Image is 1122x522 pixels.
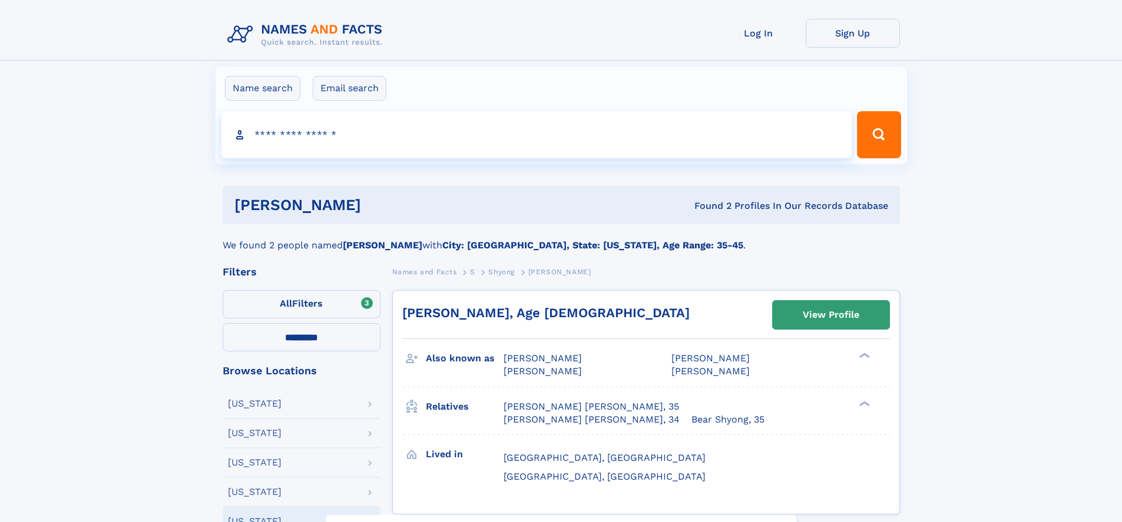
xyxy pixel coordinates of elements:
[803,301,859,328] div: View Profile
[225,76,300,101] label: Name search
[806,19,900,48] a: Sign Up
[426,348,504,368] h3: Also known as
[223,19,392,51] img: Logo Names and Facts
[234,198,528,212] h1: [PERSON_NAME]
[504,365,582,377] span: [PERSON_NAME]
[426,397,504,417] h3: Relatives
[280,298,292,309] span: All
[221,111,852,158] input: search input
[856,400,871,407] div: ❯
[857,111,901,158] button: Search Button
[504,353,582,364] span: [PERSON_NAME]
[442,240,743,251] b: City: [GEOGRAPHIC_DATA], State: [US_STATE], Age Range: 35-45
[671,353,750,364] span: [PERSON_NAME]
[223,290,380,318] label: Filters
[426,444,504,464] h3: Lived in
[223,267,380,277] div: Filters
[528,268,591,276] span: [PERSON_NAME]
[470,264,475,279] a: S
[691,413,764,426] a: Bear Shyong, 35
[313,76,386,101] label: Email search
[402,305,690,320] a: [PERSON_NAME], Age [DEMOGRAPHIC_DATA]
[528,200,888,212] div: Found 2 Profiles In Our Records Database
[671,365,750,377] span: [PERSON_NAME]
[223,224,900,252] div: We found 2 people named with .
[228,458,282,467] div: [US_STATE]
[392,264,457,279] a: Names and Facts
[228,428,282,438] div: [US_STATE]
[856,352,871,360] div: ❯
[470,268,475,276] span: S
[228,487,282,497] div: [US_STATE]
[773,301,889,329] a: View Profile
[504,452,706,463] span: [GEOGRAPHIC_DATA], [GEOGRAPHIC_DATA]
[504,471,706,482] span: [GEOGRAPHIC_DATA], [GEOGRAPHIC_DATA]
[504,400,679,413] a: [PERSON_NAME] [PERSON_NAME], 35
[223,365,380,376] div: Browse Locations
[343,240,422,251] b: [PERSON_NAME]
[504,413,680,426] a: [PERSON_NAME] [PERSON_NAME], 34
[711,19,806,48] a: Log In
[488,268,515,276] span: Shyong
[228,399,282,408] div: [US_STATE]
[488,264,515,279] a: Shyong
